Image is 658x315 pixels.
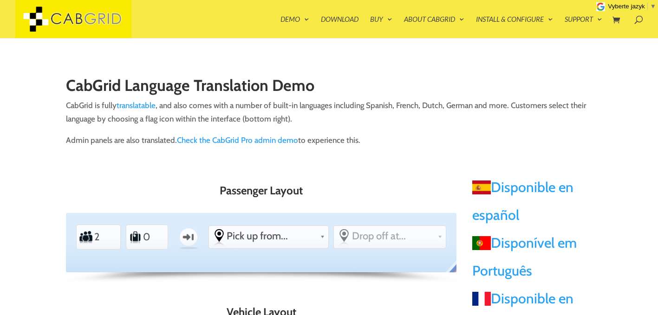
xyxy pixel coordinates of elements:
input: Number of Suitcases [143,226,165,247]
h3: Passenger Layout [66,185,457,201]
label: Number of Suitcases [129,227,142,247]
span: ▼ [650,3,656,10]
label: One-way [175,224,202,251]
a: Check the CabGrid Pro admin demo [177,135,298,145]
a: Disponível em Português [472,234,577,279]
span: Português - PT [472,236,491,250]
div: Select the place the destination address is within [334,226,446,247]
a: Download [321,16,358,38]
a: Demo [280,16,309,38]
span: Español - ES [472,180,491,194]
h1: CabGrid Language Translation Demo [66,77,593,99]
span: Français - FR [472,292,491,306]
p: CabGrid is fully , and also comes with a number of built-in languages including Spanish, French, ... [66,99,593,134]
span: Drop off at... [352,230,434,242]
span: русском - RU [444,260,463,280]
a: Support [565,16,602,38]
span: Pick up from... [227,230,316,242]
a: Install & Configure [476,16,553,38]
a: Vyberte jazyk​ [608,3,656,10]
span: Vyberte jazyk [608,3,645,10]
p: Admin panels are also translated. to experience this. [66,134,593,147]
a: Buy [370,16,392,38]
input: Number of Passengers [94,226,116,247]
div: Select the place the starting address falls within [209,226,328,247]
a: Disponible en español [472,179,573,224]
label: Number of Passengers [79,227,93,247]
a: CabGrid Taxi Plugin [15,13,131,23]
a: About CabGrid [404,16,464,38]
a: translatable [117,101,156,110]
